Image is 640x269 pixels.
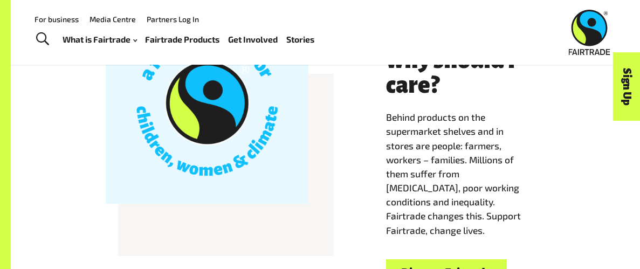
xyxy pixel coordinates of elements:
a: Get Involved [228,32,278,47]
a: Stories [286,32,314,47]
a: For business [35,15,79,24]
span: Behind products on the supermarket shelves and in stores are people: farmers, workers – families.... [386,112,521,236]
a: Fairtrade Products [145,32,219,47]
a: Partners Log In [147,15,199,24]
a: Media Centre [90,15,136,24]
img: Fairtrade Australia New Zealand logo [568,10,610,55]
a: Toggle Search [29,26,56,53]
a: What is Fairtrade [63,32,137,47]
